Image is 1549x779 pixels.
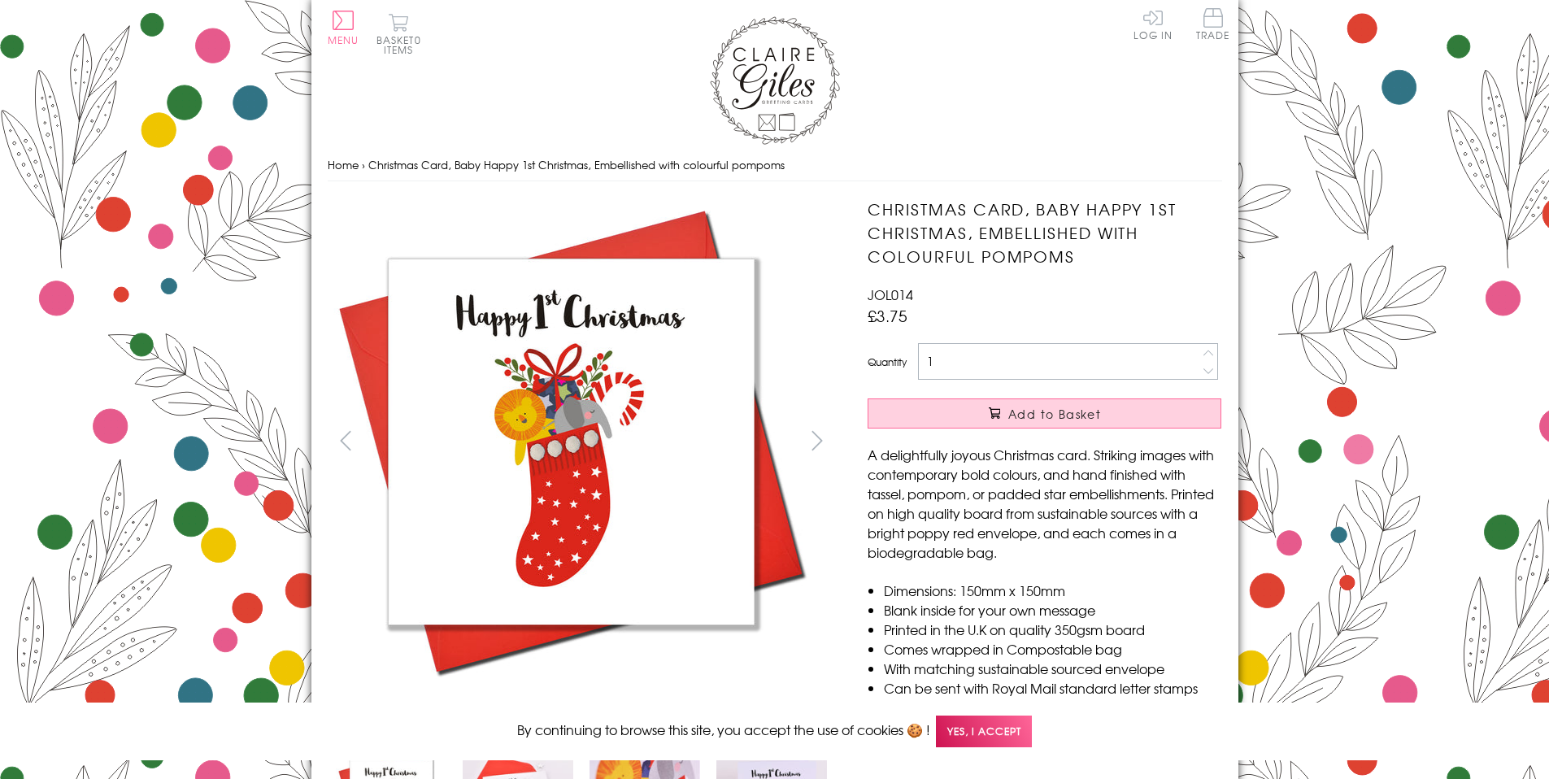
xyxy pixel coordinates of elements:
img: Christmas Card, Baby Happy 1st Christmas, Embellished with colourful pompoms [835,198,1323,685]
li: Can be sent with Royal Mail standard letter stamps [884,678,1221,698]
p: A delightfully joyous Christmas card. Striking images with contemporary bold colours, and hand fi... [868,445,1221,562]
li: Blank inside for your own message [884,600,1221,620]
span: Trade [1196,8,1230,40]
button: Add to Basket [868,398,1221,429]
a: Log In [1133,8,1173,40]
h1: Christmas Card, Baby Happy 1st Christmas, Embellished with colourful pompoms [868,198,1221,268]
img: Claire Giles Greetings Cards [710,16,840,145]
span: Christmas Card, Baby Happy 1st Christmas, Embellished with colourful pompoms [368,157,785,172]
label: Quantity [868,355,907,369]
span: Menu [328,33,359,47]
nav: breadcrumbs [328,149,1222,182]
button: next [798,422,835,459]
a: Home [328,157,359,172]
span: Add to Basket [1008,406,1101,422]
button: Basket0 items [376,13,421,54]
img: Christmas Card, Baby Happy 1st Christmas, Embellished with colourful pompoms [327,198,815,685]
span: › [362,157,365,172]
button: Menu [328,11,359,45]
li: Printed in the U.K on quality 350gsm board [884,620,1221,639]
span: 0 items [384,33,421,57]
span: Yes, I accept [936,716,1032,747]
a: Trade [1196,8,1230,43]
span: £3.75 [868,304,907,327]
li: With matching sustainable sourced envelope [884,659,1221,678]
li: Comes wrapped in Compostable bag [884,639,1221,659]
button: prev [328,422,364,459]
li: Dimensions: 150mm x 150mm [884,581,1221,600]
span: JOL014 [868,285,913,304]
